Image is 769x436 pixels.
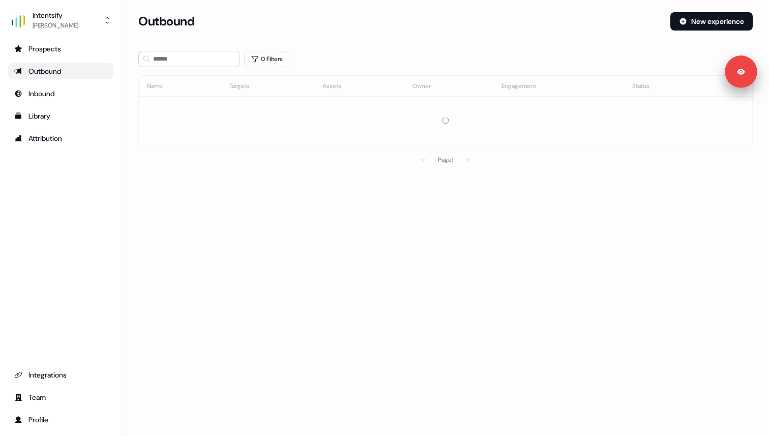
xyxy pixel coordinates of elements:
div: Team [14,392,107,402]
div: [PERSON_NAME] [33,20,78,31]
div: Attribution [14,133,107,143]
div: Integrations [14,370,107,380]
button: 0 Filters [244,51,289,67]
div: Intentsify [33,10,78,20]
a: Go to integrations [8,367,113,383]
button: Intentsify[PERSON_NAME] [8,8,113,33]
a: Go to attribution [8,130,113,147]
div: Inbound [14,89,107,99]
div: Prospects [14,44,107,54]
a: Go to prospects [8,41,113,57]
a: Go to templates [8,108,113,124]
a: Go to team [8,389,113,405]
a: Go to profile [8,412,113,428]
div: Profile [14,415,107,425]
div: Outbound [14,66,107,76]
a: Go to Inbound [8,85,113,102]
h3: Outbound [138,14,194,29]
button: New experience [670,12,753,31]
div: Library [14,111,107,121]
a: Go to outbound experience [8,63,113,79]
